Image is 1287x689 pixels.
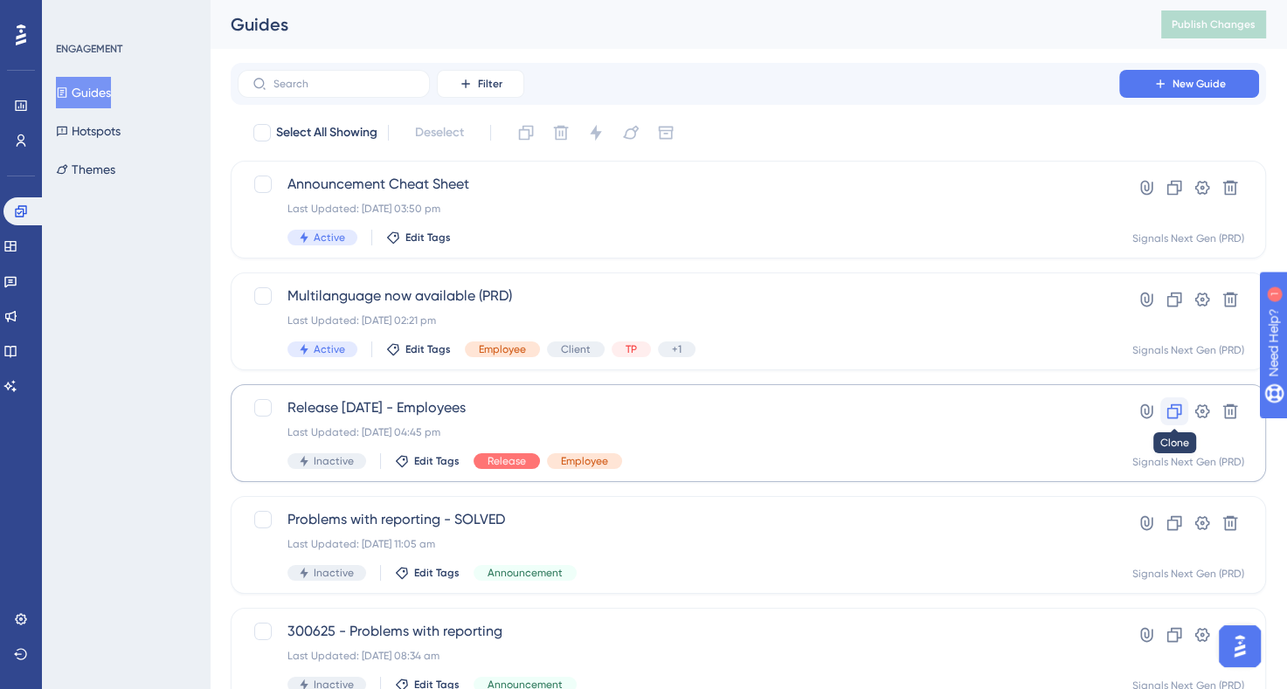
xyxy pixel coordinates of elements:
span: Announcement [488,566,563,580]
button: Edit Tags [386,342,451,356]
button: New Guide [1119,70,1259,98]
button: Publish Changes [1161,10,1266,38]
div: 1 [121,9,127,23]
span: Filter [478,77,502,91]
span: Client [561,342,591,356]
iframe: UserGuiding AI Assistant Launcher [1214,620,1266,672]
span: Multilanguage now available (PRD) [287,286,1069,307]
span: Employee [479,342,526,356]
button: Guides [56,77,111,108]
span: Problems with reporting - SOLVED [287,509,1069,530]
span: Release [488,454,526,468]
div: ENGAGEMENT [56,42,122,56]
span: Publish Changes [1172,17,1256,31]
button: Hotspots [56,115,121,147]
span: Active [314,342,345,356]
span: Inactive [314,454,354,468]
span: Inactive [314,566,354,580]
input: Search [273,78,415,90]
button: Edit Tags [386,231,451,245]
span: Deselect [415,122,464,143]
button: Edit Tags [395,454,460,468]
span: Release [DATE] - Employees [287,397,1069,418]
div: Last Updated: [DATE] 04:45 pm [287,425,1069,439]
span: New Guide [1173,77,1226,91]
span: Announcement Cheat Sheet [287,174,1069,195]
span: Employee [561,454,608,468]
span: TP [626,342,637,356]
div: Last Updated: [DATE] 03:50 pm [287,202,1069,216]
div: Signals Next Gen (PRD) [1132,455,1244,469]
button: Deselect [399,117,480,148]
span: 300625 - Problems with reporting [287,621,1069,642]
div: Signals Next Gen (PRD) [1132,567,1244,581]
div: Signals Next Gen (PRD) [1132,231,1244,245]
span: Edit Tags [414,566,460,580]
span: Edit Tags [405,342,451,356]
span: Edit Tags [414,454,460,468]
span: Edit Tags [405,231,451,245]
div: Guides [231,12,1117,37]
span: Select All Showing [276,122,377,143]
div: Last Updated: [DATE] 08:34 am [287,649,1069,663]
span: +1 [672,342,682,356]
button: Edit Tags [395,566,460,580]
span: Active [314,231,345,245]
div: Last Updated: [DATE] 02:21 pm [287,313,1069,327]
button: Themes [56,154,115,185]
span: Need Help? [41,4,109,25]
div: Last Updated: [DATE] 11:05 am [287,537,1069,551]
div: Signals Next Gen (PRD) [1132,343,1244,357]
button: Filter [437,70,524,98]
